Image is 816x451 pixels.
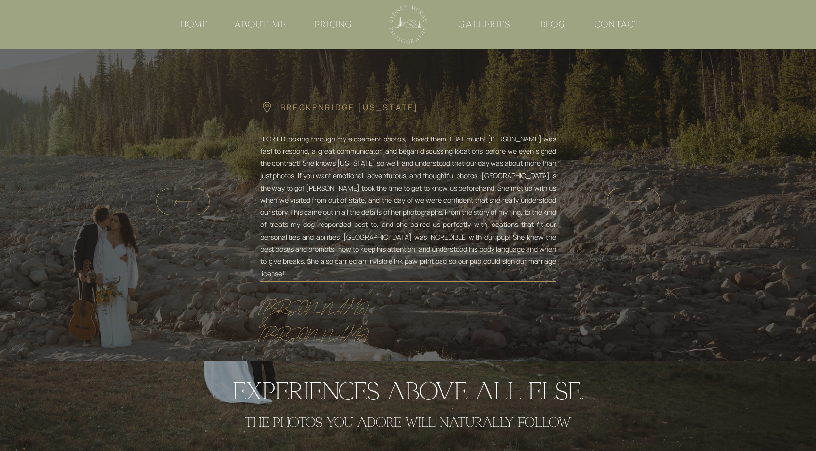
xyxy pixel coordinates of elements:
[260,133,556,270] p: "I CRIED looking through my elopement photos, I loved them THAT much! [PERSON_NAME] was fast to r...
[280,101,444,115] h2: BRECKENRIDGE [US_STATE]
[539,18,568,31] a: blog
[134,369,682,409] p: experiences above all else.
[260,289,353,303] h3: -[PERSON_NAME] & [PERSON_NAME]
[231,18,289,31] a: ABOUT me
[458,18,511,31] a: galleries
[172,18,216,31] a: HOME
[312,18,356,31] a: pricing
[591,18,644,31] a: CONTACT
